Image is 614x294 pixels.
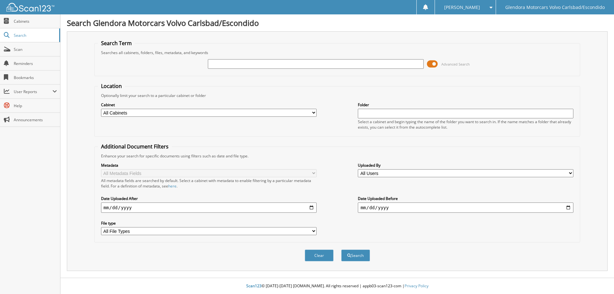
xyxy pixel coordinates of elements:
[358,163,573,168] label: Uploaded By
[305,250,334,261] button: Clear
[98,93,577,98] div: Optionally limit your search to a particular cabinet or folder
[505,5,605,9] span: Glendora Motorcars Volvo Carlsbad/Escondido
[341,250,370,261] button: Search
[101,196,317,201] label: Date Uploaded After
[98,153,577,159] div: Enhance your search for specific documents using filters such as date and file type.
[14,61,57,66] span: Reminders
[14,19,57,24] span: Cabinets
[98,143,172,150] legend: Additional Document Filters
[98,50,577,55] div: Searches all cabinets, folders, files, metadata, and keywords
[168,183,177,189] a: here
[14,89,52,94] span: User Reports
[98,83,125,90] legend: Location
[101,220,317,226] label: File type
[441,62,470,67] span: Advanced Search
[14,47,57,52] span: Scan
[358,102,573,107] label: Folder
[358,119,573,130] div: Select a cabinet and begin typing the name of the folder you want to search in. If the name match...
[444,5,480,9] span: [PERSON_NAME]
[14,33,56,38] span: Search
[358,196,573,201] label: Date Uploaded Before
[14,75,57,80] span: Bookmarks
[67,18,608,28] h1: Search Glendora Motorcars Volvo Carlsbad/Escondido
[98,40,135,47] legend: Search Term
[14,117,57,123] span: Announcements
[101,178,317,189] div: All metadata fields are searched by default. Select a cabinet with metadata to enable filtering b...
[101,203,317,213] input: start
[358,203,573,213] input: end
[14,103,57,108] span: Help
[6,3,54,12] img: scan123-logo-white.svg
[101,102,317,107] label: Cabinet
[60,278,614,294] div: © [DATE]-[DATE] [DOMAIN_NAME]. All rights reserved | appb03-scan123-com |
[405,283,429,289] a: Privacy Policy
[101,163,317,168] label: Metadata
[246,283,262,289] span: Scan123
